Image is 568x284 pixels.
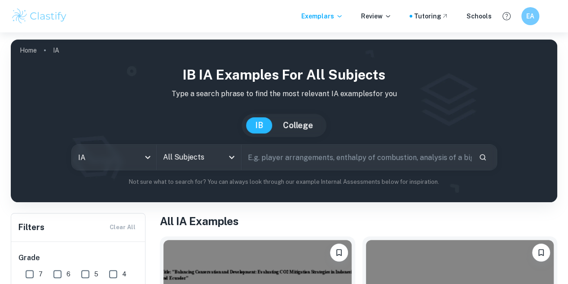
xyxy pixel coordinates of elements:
[11,7,68,25] img: Clastify logo
[499,9,514,24] button: Help and Feedback
[414,11,449,21] a: Tutoring
[18,177,550,186] p: Not sure what to search for? You can always look through our example Internal Assessments below f...
[18,65,550,85] h1: IB IA examples for all subjects
[66,269,70,279] span: 6
[467,11,492,21] a: Schools
[18,221,44,234] h6: Filters
[225,151,238,164] button: Open
[39,269,43,279] span: 7
[246,117,272,133] button: IB
[330,244,348,262] button: Bookmark
[274,117,322,133] button: College
[160,213,557,229] h1: All IA Examples
[475,150,490,165] button: Search
[122,269,127,279] span: 4
[94,269,98,279] span: 5
[301,11,343,21] p: Exemplars
[18,253,139,263] h6: Grade
[525,11,536,21] h6: EA
[20,44,37,57] a: Home
[11,40,557,202] img: profile cover
[53,45,59,55] p: IA
[361,11,392,21] p: Review
[18,89,550,99] p: Type a search phrase to find the most relevant IA examples for you
[242,145,471,170] input: E.g. player arrangements, enthalpy of combustion, analysis of a big city...
[521,7,539,25] button: EA
[532,244,550,262] button: Bookmark
[72,145,156,170] div: IA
